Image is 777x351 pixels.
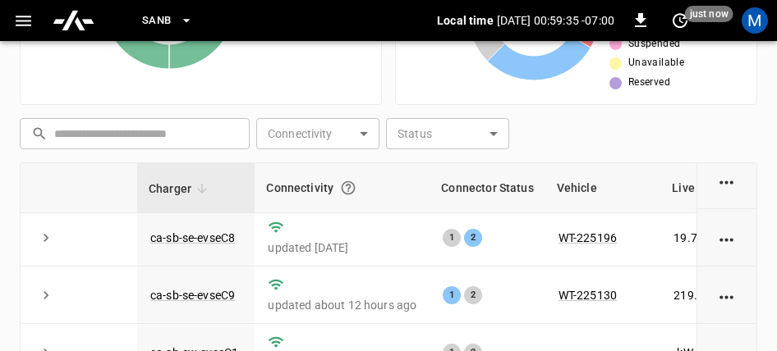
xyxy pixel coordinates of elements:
button: Connection between the charger and our software. [333,173,363,203]
button: set refresh interval [667,7,693,34]
button: expand row [34,226,58,250]
span: SanB [142,11,172,30]
div: action cell options [717,230,738,246]
span: Unavailable [628,55,684,71]
img: ampcontrol.io logo [52,5,95,36]
th: Vehicle [545,163,661,213]
div: 2 [464,286,482,304]
div: action cell options [717,287,738,303]
a: WT-225130 [559,289,617,302]
p: updated about 12 hours ago [268,297,416,313]
p: 219.60 kW [674,287,726,303]
p: 19.70 kW [674,230,720,246]
span: Reserved [628,75,670,91]
a: ca-sb-se-evseC9 [150,289,235,302]
span: Suspended [628,36,681,52]
div: / 360 kW [674,230,769,246]
div: 1 [443,286,461,304]
a: WT-225196 [559,231,617,244]
div: 1 [443,229,461,247]
p: [DATE] 00:59:35 -07:00 [497,12,614,29]
a: ca-sb-se-evseC8 [150,231,235,244]
span: just now [685,6,733,22]
span: Charger [149,179,213,198]
p: updated [DATE] [268,239,416,256]
div: Connectivity [266,173,418,203]
p: Local time [437,12,494,29]
div: profile-icon [742,7,768,34]
div: / 360 kW [674,287,769,303]
div: action cell options [717,172,738,189]
th: Connector Status [430,163,545,213]
div: 2 [464,229,482,247]
button: SanB [136,5,200,37]
button: expand row [34,283,58,308]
